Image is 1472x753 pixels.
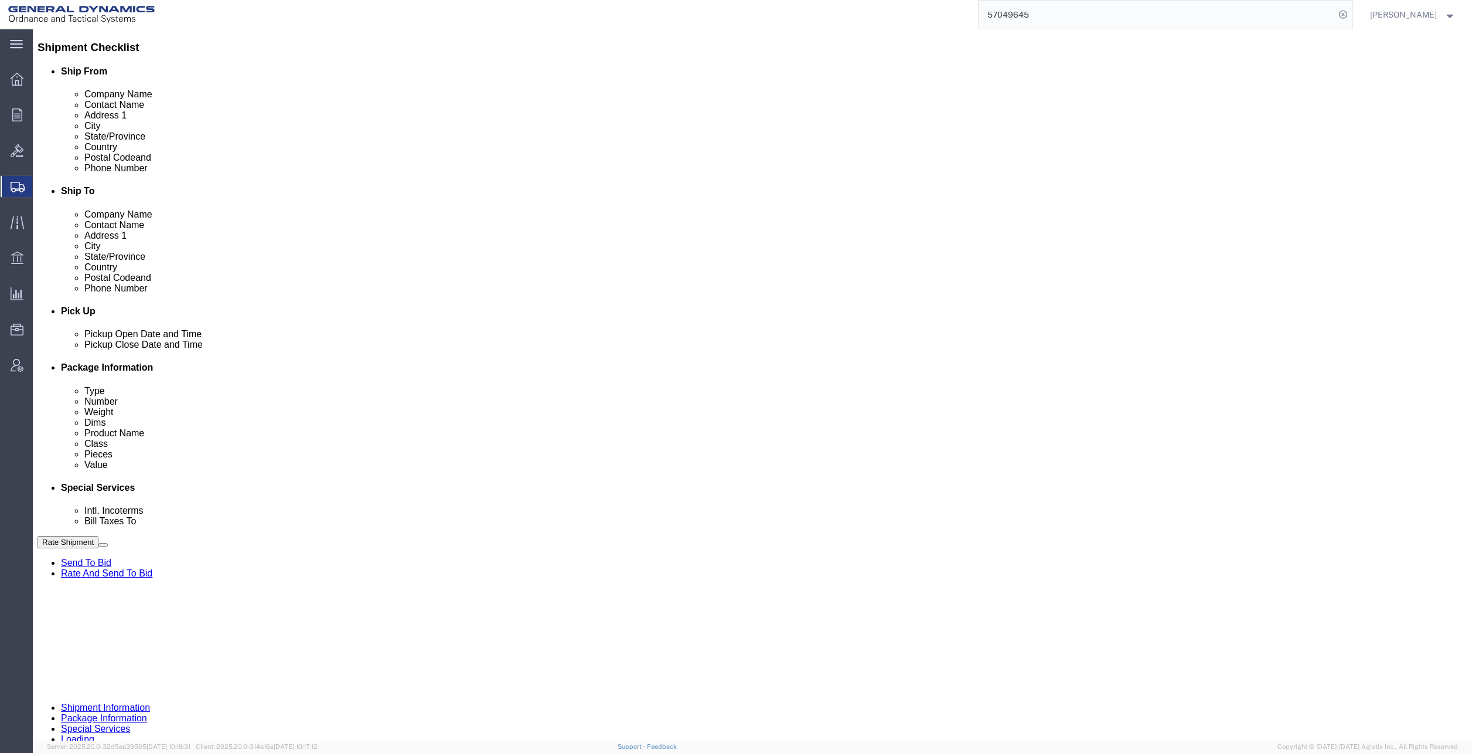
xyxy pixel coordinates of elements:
[274,743,318,750] span: [DATE] 10:17:12
[1277,742,1458,752] span: Copyright © [DATE]-[DATE] Agistix Inc., All Rights Reserved
[33,29,1472,741] iframe: FS Legacy Container
[8,6,155,23] img: logo
[196,743,318,750] span: Client: 2025.20.0-314a16e
[647,743,677,750] a: Feedback
[1369,8,1456,22] button: [PERSON_NAME]
[618,743,647,750] a: Support
[146,743,190,750] span: [DATE] 10:18:31
[1370,8,1437,21] span: Russell Borum
[979,1,1335,29] input: Search for shipment number, reference number
[47,743,190,750] span: Server: 2025.20.0-32d5ea39505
